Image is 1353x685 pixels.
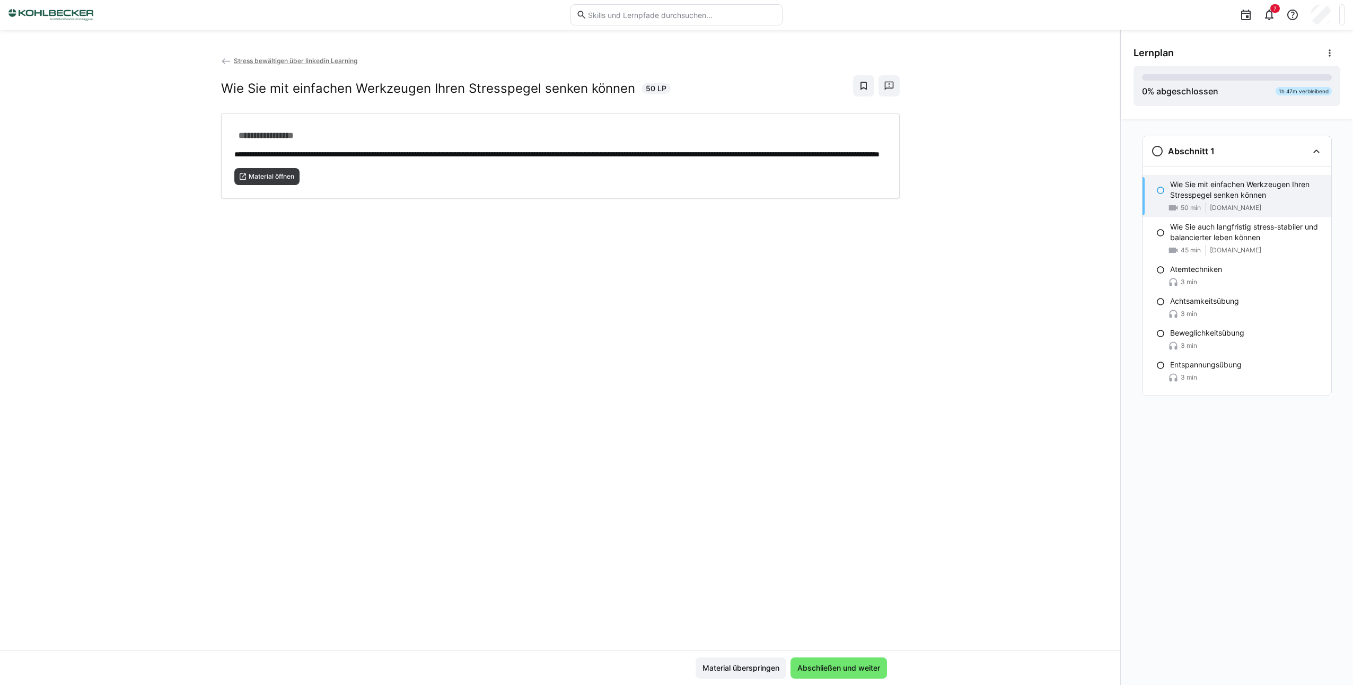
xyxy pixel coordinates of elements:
button: Abschließen und weiter [790,657,887,679]
span: [DOMAIN_NAME] [1210,204,1261,212]
span: 45 min [1181,246,1201,254]
span: Abschließen und weiter [796,663,882,673]
p: Entspannungsübung [1170,359,1242,370]
input: Skills und Lernpfade durchsuchen… [587,10,777,20]
button: Material überspringen [696,657,786,679]
span: 3 min [1181,310,1197,318]
span: Material öffnen [248,172,295,181]
p: Beweglichkeitsübung [1170,328,1244,338]
span: [DOMAIN_NAME] [1210,246,1261,254]
div: % abgeschlossen [1142,85,1218,98]
span: 50 LP [646,83,666,94]
span: 50 min [1181,204,1201,212]
p: Wie Sie auch langfristig stress-stabiler und balancierter leben können [1170,222,1323,243]
span: 7 [1273,5,1277,12]
p: Achtsamkeitsübung [1170,296,1239,306]
p: Atemtechniken [1170,264,1222,275]
span: 3 min [1181,373,1197,382]
p: Wie Sie mit einfachen Werkzeugen Ihren Stresspegel senken können [1170,179,1323,200]
span: Material überspringen [701,663,781,673]
span: 3 min [1181,341,1197,350]
span: 0 [1142,86,1147,96]
h2: Wie Sie mit einfachen Werkzeugen Ihren Stresspegel senken können [221,81,635,96]
h3: Abschnitt 1 [1168,146,1215,156]
button: Material öffnen [234,168,300,185]
span: Lernplan [1134,47,1174,59]
div: 1h 47m verbleibend [1276,87,1332,95]
span: 3 min [1181,278,1197,286]
a: Stress bewältigen über linkedin Learning [221,57,358,65]
span: Stress bewältigen über linkedin Learning [234,57,357,65]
